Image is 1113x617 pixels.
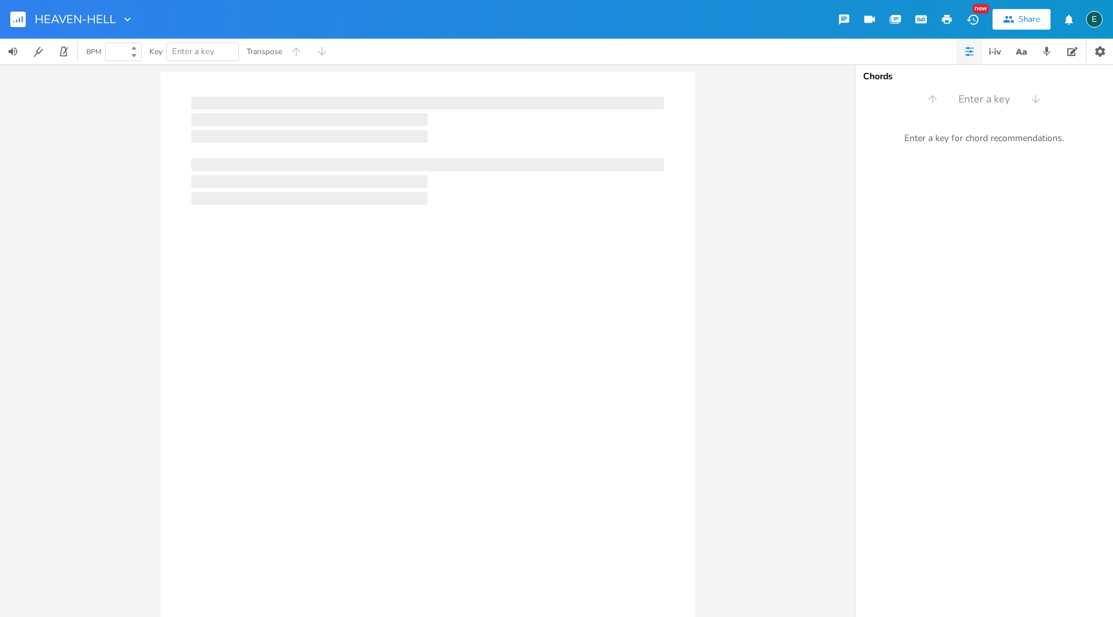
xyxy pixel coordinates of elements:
div: BPM [86,48,101,55]
button: New [960,8,985,31]
button: E [1086,5,1103,34]
div: Share [1018,14,1040,25]
div: Chords [863,72,1105,81]
div: Transpose [247,48,282,55]
span: Enter a key [958,92,1010,107]
div: edenmusic [1086,11,1103,28]
span: Enter a key [172,46,214,57]
div: New [973,4,989,14]
button: Share [993,9,1051,30]
span: HEAVEN-HELL [35,14,116,25]
div: Key [149,48,162,55]
div: Enter a key for chord recommendations. [855,125,1113,152]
